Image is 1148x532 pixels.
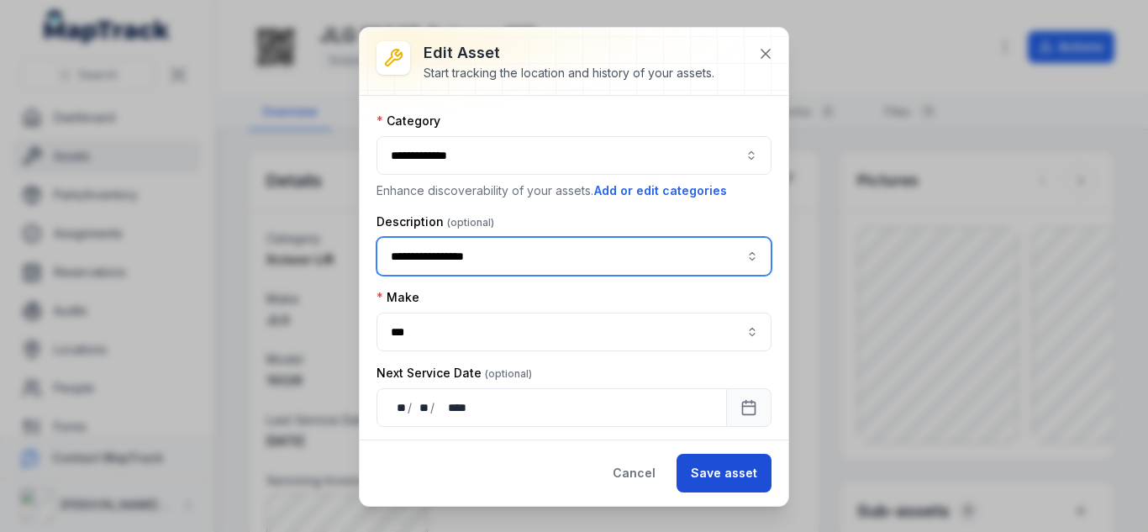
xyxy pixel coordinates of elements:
label: Make [377,289,419,306]
label: Category [377,113,440,129]
div: Start tracking the location and history of your assets. [424,65,714,82]
div: year, [436,399,468,416]
div: month, [413,399,430,416]
button: Add or edit categories [593,182,728,200]
div: / [408,399,413,416]
label: Description [377,213,494,230]
h3: Edit asset [424,41,714,65]
button: Calendar [726,388,771,427]
label: Next Service Date [377,365,532,382]
div: day, [391,399,408,416]
button: Save asset [677,454,771,492]
input: asset-edit:description-label [377,237,771,276]
button: Cancel [598,454,670,492]
div: / [430,399,436,416]
input: asset-edit:cf[9e2fc107-2520-4a87-af5f-f70990c66785]-label [377,313,771,351]
p: Enhance discoverability of your assets. [377,182,771,200]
